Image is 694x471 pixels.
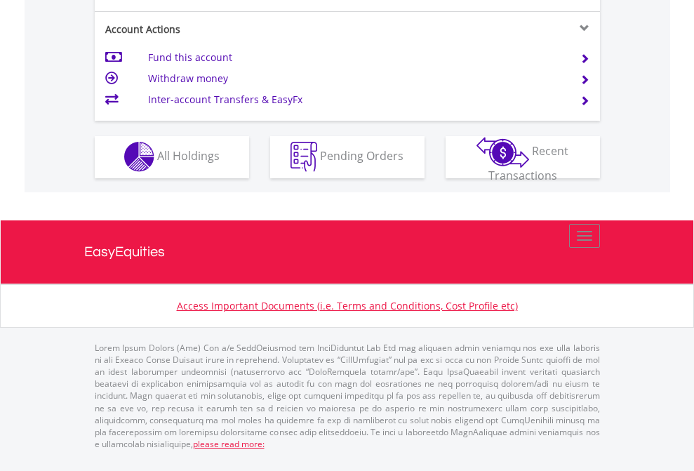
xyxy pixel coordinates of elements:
[446,136,600,178] button: Recent Transactions
[157,148,220,164] span: All Holdings
[148,89,563,110] td: Inter-account Transfers & EasyFx
[84,220,610,284] a: EasyEquities
[95,136,249,178] button: All Holdings
[95,22,347,37] div: Account Actions
[148,68,563,89] td: Withdraw money
[291,142,317,172] img: pending_instructions-wht.png
[270,136,425,178] button: Pending Orders
[320,148,403,164] span: Pending Orders
[148,47,563,68] td: Fund this account
[488,143,569,183] span: Recent Transactions
[124,142,154,172] img: holdings-wht.png
[95,342,600,450] p: Lorem Ipsum Dolors (Ame) Con a/e SeddOeiusmod tem InciDiduntut Lab Etd mag aliquaen admin veniamq...
[193,438,265,450] a: please read more:
[177,299,518,312] a: Access Important Documents (i.e. Terms and Conditions, Cost Profile etc)
[476,137,529,168] img: transactions-zar-wht.png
